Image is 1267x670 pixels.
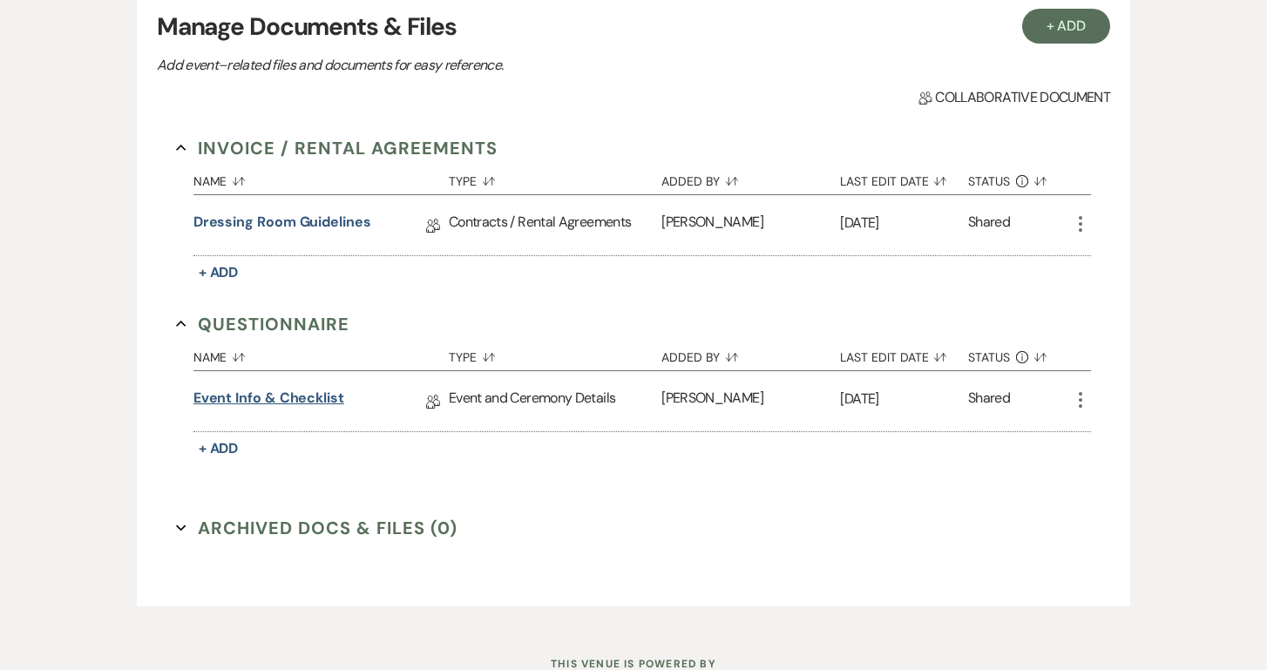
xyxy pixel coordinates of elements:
[661,337,840,370] button: Added By
[199,263,239,281] span: + Add
[157,54,767,77] p: Add event–related files and documents for easy reference.
[193,161,449,194] button: Name
[176,311,349,337] button: Questionnaire
[840,388,968,410] p: [DATE]
[840,161,968,194] button: Last Edit Date
[661,371,840,431] div: [PERSON_NAME]
[840,337,968,370] button: Last Edit Date
[193,437,244,461] button: + Add
[176,135,498,161] button: Invoice / Rental Agreements
[968,175,1010,187] span: Status
[449,337,661,370] button: Type
[449,161,661,194] button: Type
[968,351,1010,363] span: Status
[968,161,1070,194] button: Status
[661,195,840,255] div: [PERSON_NAME]
[1022,9,1111,44] button: + Add
[176,515,457,541] button: Archived Docs & Files (0)
[193,388,344,415] a: Event Info & Checklist
[193,337,449,370] button: Name
[840,212,968,234] p: [DATE]
[157,9,1110,45] h3: Manage Documents & Files
[968,337,1070,370] button: Status
[449,371,661,431] div: Event and Ceremony Details
[193,212,371,239] a: Dressing Room Guidelines
[968,212,1010,239] div: Shared
[449,195,661,255] div: Contracts / Rental Agreements
[918,87,1110,108] span: Collaborative document
[199,439,239,457] span: + Add
[661,161,840,194] button: Added By
[193,261,244,285] button: + Add
[968,388,1010,415] div: Shared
